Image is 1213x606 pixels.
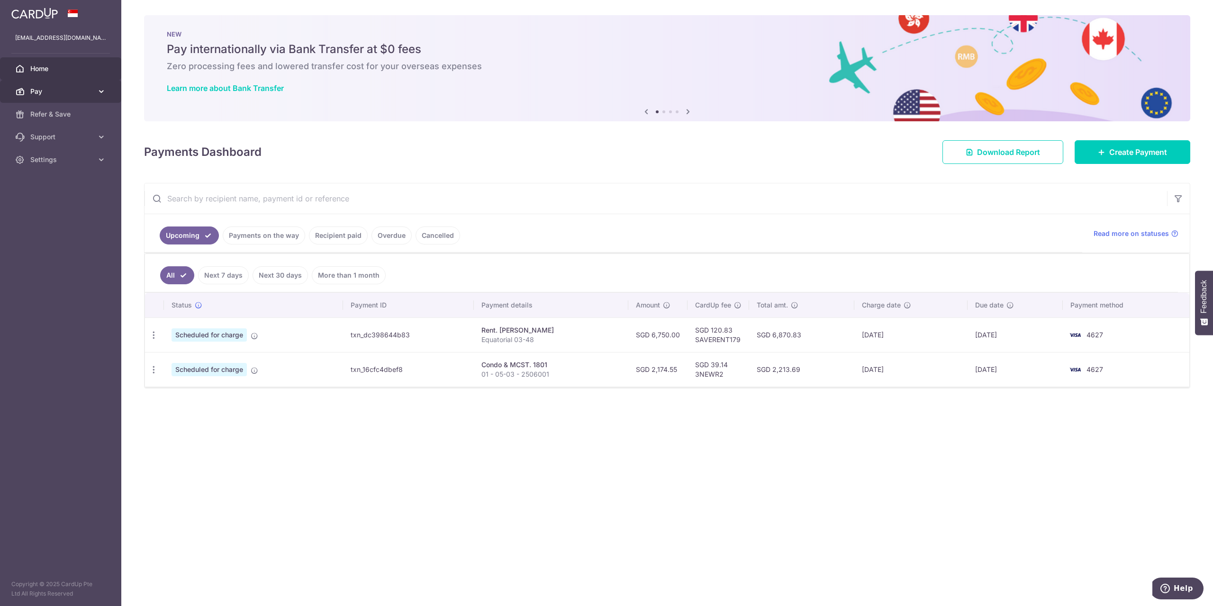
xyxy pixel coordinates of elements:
a: Download Report [942,140,1063,164]
a: Overdue [371,226,412,244]
th: Payment ID [343,293,474,317]
td: SGD 2,174.55 [628,352,688,387]
span: Settings [30,155,93,164]
span: CardUp fee [695,300,731,310]
span: Charge date [862,300,901,310]
span: Pay [30,87,93,96]
span: Read more on statuses [1094,229,1169,238]
span: Status [172,300,192,310]
td: [DATE] [854,317,968,352]
td: SGD 120.83 SAVERENT179 [688,317,749,352]
a: Next 7 days [198,266,249,284]
span: Amount [636,300,660,310]
p: NEW [167,30,1168,38]
img: Bank Card [1066,329,1085,341]
th: Payment details [474,293,628,317]
td: txn_dc398644b83 [343,317,474,352]
p: Equatorial 03-48 [481,335,620,344]
a: Recipient paid [309,226,368,244]
a: Cancelled [416,226,460,244]
p: [EMAIL_ADDRESS][DOMAIN_NAME] [15,33,106,43]
span: 4627 [1086,365,1103,373]
td: txn_16cfc4dbef8 [343,352,474,387]
span: Home [30,64,93,73]
a: Next 30 days [253,266,308,284]
button: Feedback - Show survey [1195,271,1213,335]
span: 4627 [1086,331,1103,339]
a: All [160,266,194,284]
span: Due date [975,300,1004,310]
td: SGD 39.14 3NEWR2 [688,352,749,387]
h4: Payments Dashboard [144,144,262,161]
iframe: Opens a widget where you can find more information [1152,578,1204,601]
p: 01 - 05-03 - 2506001 [481,370,620,379]
span: Feedback [1200,280,1208,313]
img: Bank transfer banner [144,15,1190,121]
a: Payments on the way [223,226,305,244]
img: CardUp [11,8,58,19]
span: Scheduled for charge [172,363,247,376]
h5: Pay internationally via Bank Transfer at $0 fees [167,42,1168,57]
a: Learn more about Bank Transfer [167,83,284,93]
a: Upcoming [160,226,219,244]
td: [DATE] [854,352,968,387]
span: Create Payment [1109,146,1167,158]
td: SGD 6,870.83 [749,317,854,352]
h6: Zero processing fees and lowered transfer cost for your overseas expenses [167,61,1168,72]
span: Refer & Save [30,109,93,119]
span: Total amt. [757,300,788,310]
div: Rent. [PERSON_NAME] [481,326,620,335]
td: SGD 2,213.69 [749,352,854,387]
input: Search by recipient name, payment id or reference [145,183,1167,214]
div: Condo & MCST. 1801 [481,360,620,370]
a: Create Payment [1075,140,1190,164]
td: [DATE] [968,352,1063,387]
span: Scheduled for charge [172,328,247,342]
span: Download Report [977,146,1040,158]
td: [DATE] [968,317,1063,352]
span: Support [30,132,93,142]
img: Bank Card [1066,364,1085,375]
th: Payment method [1063,293,1190,317]
td: SGD 6,750.00 [628,317,688,352]
a: Read more on statuses [1094,229,1178,238]
a: More than 1 month [312,266,386,284]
